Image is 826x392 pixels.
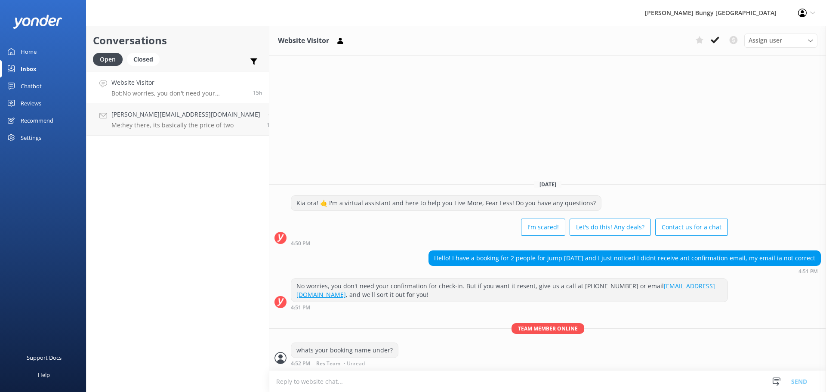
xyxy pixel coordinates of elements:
div: Inbox [21,60,37,77]
span: Res Team [316,361,340,366]
div: Assign User [744,34,817,47]
a: Open [93,54,127,64]
strong: 4:51 PM [291,305,310,310]
span: Assign user [749,36,782,45]
div: Oct 12 2025 04:50pm (UTC +13:00) Pacific/Auckland [291,240,728,246]
div: Oct 12 2025 04:52pm (UTC +13:00) Pacific/Auckland [291,360,398,366]
div: Chatbot [21,77,42,95]
div: Closed [127,53,160,66]
h2: Conversations [93,32,262,49]
div: No worries, you don't need your confirmation for check-in. But if you want it resent, give us a c... [291,279,727,302]
div: Settings [21,129,41,146]
a: Closed [127,54,164,64]
span: Team member online [512,323,584,334]
div: Hello! I have a booking for 2 people for jump [DATE] and I just noticed I didnt receive ant confi... [429,251,820,265]
h4: [PERSON_NAME][EMAIL_ADDRESS][DOMAIN_NAME] [111,110,260,119]
div: Kia ora! 🤙 I'm a virtual assistant and here to help you Live More, Fear Less! Do you have any que... [291,196,601,210]
span: Oct 12 2025 04:51pm (UTC +13:00) Pacific/Auckland [253,89,262,96]
h4: Website Visitor [111,78,247,87]
a: Website VisitorBot:No worries, you don't need your confirmation for check-in. But if you want it ... [86,71,269,103]
button: I'm scared! [521,219,565,236]
button: Let's do this! Any deals? [570,219,651,236]
strong: 4:51 PM [798,269,818,274]
img: yonder-white-logo.png [13,15,62,29]
div: Help [38,366,50,383]
span: [DATE] [534,181,561,188]
div: Recommend [21,112,53,129]
p: Me: hey there, its basically the price of two [111,121,260,129]
span: • Unread [343,361,365,366]
div: whats your booking name under? [291,343,398,358]
strong: 4:52 PM [291,361,310,366]
div: Oct 12 2025 04:51pm (UTC +13:00) Pacific/Auckland [428,268,821,274]
div: Reviews [21,95,41,112]
div: Support Docs [27,349,62,366]
div: Home [21,43,37,60]
h3: Website Visitor [278,35,329,46]
div: Oct 12 2025 04:51pm (UTC +13:00) Pacific/Auckland [291,304,728,310]
span: Oct 12 2025 04:04pm (UTC +13:00) Pacific/Auckland [267,121,276,129]
strong: 4:50 PM [291,241,310,246]
div: Open [93,53,123,66]
a: [EMAIL_ADDRESS][DOMAIN_NAME] [296,282,715,299]
button: Contact us for a chat [655,219,728,236]
p: Bot: No worries, you don't need your confirmation for check-in. But if you want it resent, give u... [111,90,247,97]
a: [PERSON_NAME][EMAIL_ADDRESS][DOMAIN_NAME]Me:hey there, its basically the price of two16h [86,103,269,136]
